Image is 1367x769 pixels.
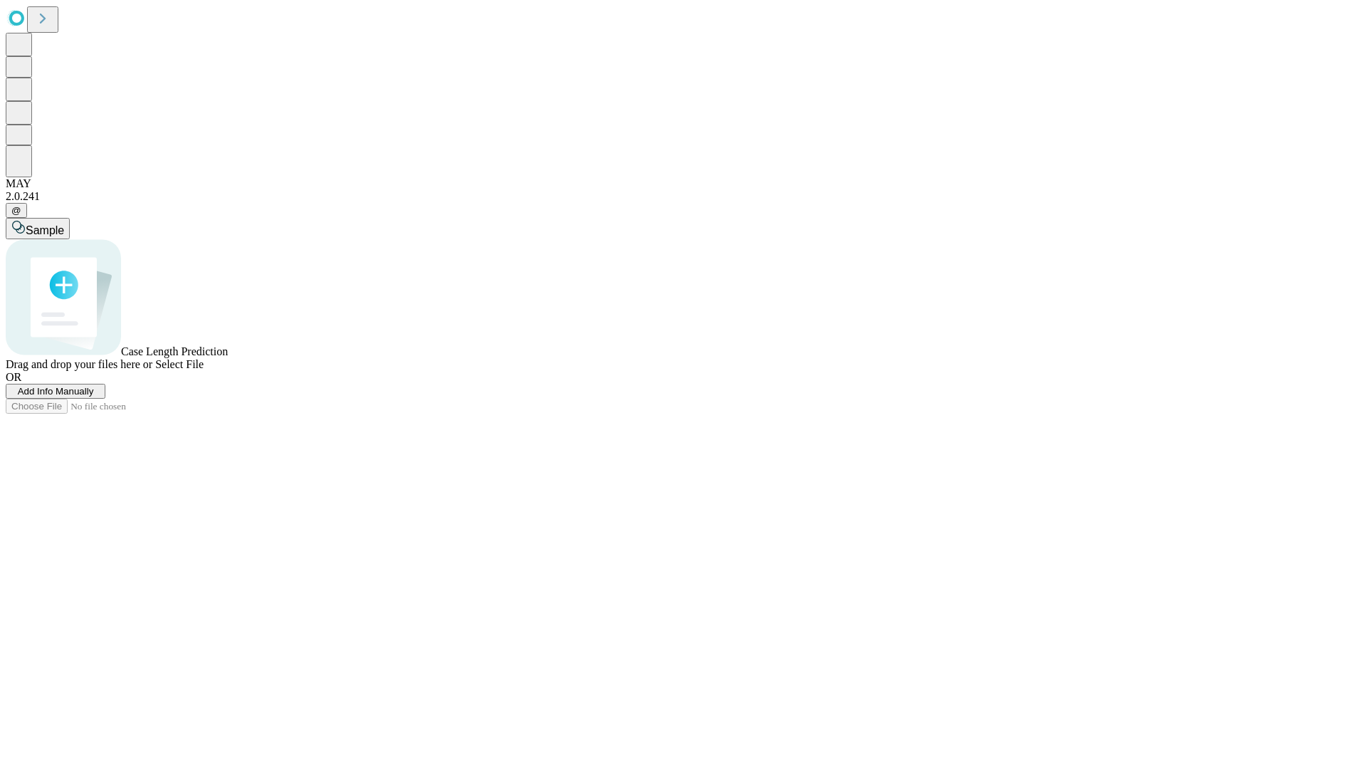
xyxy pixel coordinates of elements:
span: Drag and drop your files here or [6,358,152,370]
span: OR [6,371,21,383]
span: @ [11,205,21,216]
button: @ [6,203,27,218]
span: Select File [155,358,204,370]
button: Sample [6,218,70,239]
span: Case Length Prediction [121,345,228,357]
span: Sample [26,224,64,236]
div: 2.0.241 [6,190,1361,203]
span: Add Info Manually [18,386,94,397]
div: MAY [6,177,1361,190]
button: Add Info Manually [6,384,105,399]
